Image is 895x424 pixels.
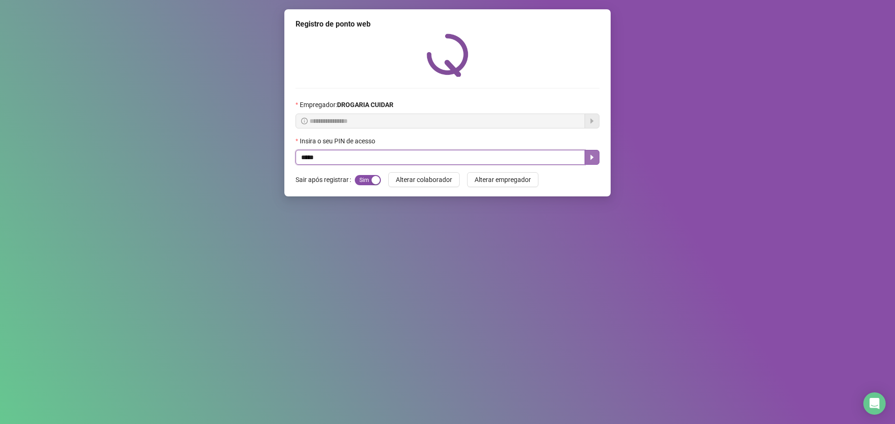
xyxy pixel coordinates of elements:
[475,175,531,185] span: Alterar empregador
[301,118,308,124] span: info-circle
[388,172,460,187] button: Alterar colaborador
[337,101,393,108] strong: DROGARIA CUIDAR
[467,172,538,187] button: Alterar empregador
[588,154,596,161] span: caret-right
[296,172,355,187] label: Sair após registrar
[296,136,381,146] label: Insira o seu PIN de acesso
[300,100,393,110] span: Empregador :
[863,392,886,415] div: Open Intercom Messenger
[396,175,452,185] span: Alterar colaborador
[427,34,468,77] img: QRPoint
[296,19,599,30] div: Registro de ponto web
